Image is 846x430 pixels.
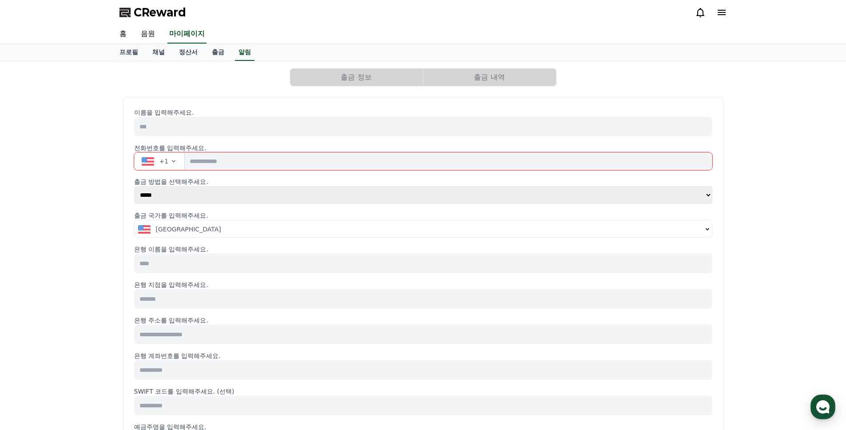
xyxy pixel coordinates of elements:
[112,25,134,44] a: 홈
[156,225,221,234] span: [GEOGRAPHIC_DATA]
[145,44,172,61] a: 채널
[134,280,712,289] p: 은행 지점을 입력해주세요.
[28,295,33,302] span: 홈
[137,295,148,302] span: 설정
[134,177,712,186] p: 출금 방법을 선택해주세요.
[134,25,162,44] a: 음원
[134,143,712,152] p: 전화번호를 입력해주세요.
[205,44,231,61] a: 출금
[134,351,712,360] p: 은행 계좌번호를 입력해주세요.
[134,316,712,325] p: 은행 주소를 입력해주세요.
[290,68,423,86] button: 출금 정보
[81,295,92,303] span: 대화
[134,245,712,254] p: 은행 이름을 입력해주세요.
[3,282,59,304] a: 홈
[423,68,556,86] button: 출금 내역
[59,282,115,304] a: 대화
[115,282,171,304] a: 설정
[159,157,169,166] span: +1
[134,387,712,396] p: SWIFT 코드를 입력해주세요. (선택)
[134,108,712,117] p: 이름을 입력해주세요.
[167,25,207,44] a: 마이페이지
[134,5,186,20] span: CReward
[134,211,712,220] p: 출금 국가를 입력해주세요.
[235,44,254,61] a: 알림
[119,5,186,20] a: CReward
[172,44,205,61] a: 정산서
[112,44,145,61] a: 프로필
